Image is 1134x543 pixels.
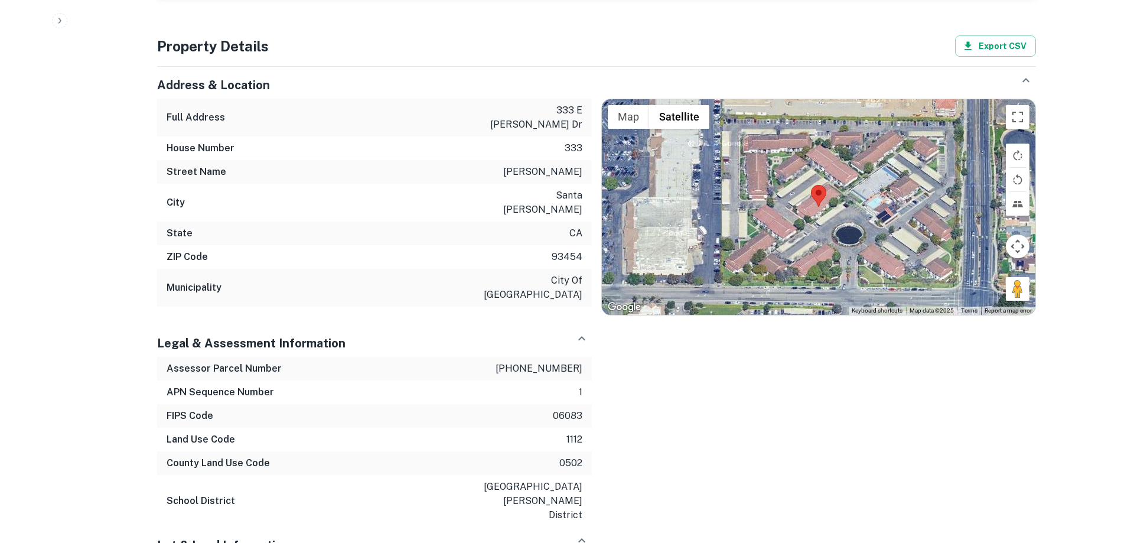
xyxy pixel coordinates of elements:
[961,307,977,314] a: Terms (opens in new tab)
[1006,192,1029,216] button: Tilt map
[503,165,582,179] p: [PERSON_NAME]
[1006,277,1029,301] button: Drag Pegman onto the map to open Street View
[605,300,644,315] img: Google
[1006,235,1029,258] button: Map camera controls
[566,433,582,447] p: 1112
[608,105,649,129] button: Show street map
[167,385,274,399] h6: APN Sequence Number
[553,409,582,423] p: 06083
[476,103,582,132] p: 333 e [PERSON_NAME] dr
[955,35,1036,57] button: Export CSV
[167,409,213,423] h6: FIPS Code
[157,334,346,352] h5: Legal & Assessment Information
[910,307,954,314] span: Map data ©2025
[1075,448,1134,505] iframe: Chat Widget
[167,141,234,155] h6: House Number
[1006,144,1029,167] button: Rotate map clockwise
[157,76,270,94] h5: Address & Location
[167,494,235,508] h6: School District
[569,226,582,240] p: ca
[1006,105,1029,129] button: Toggle fullscreen view
[167,362,282,376] h6: Assessor Parcel Number
[649,105,709,129] button: Show satellite imagery
[167,165,226,179] h6: Street Name
[579,385,582,399] p: 1
[985,307,1032,314] a: Report a map error
[167,226,193,240] h6: State
[476,274,582,302] p: city of [GEOGRAPHIC_DATA]
[559,456,582,470] p: 0502
[565,141,582,155] p: 333
[167,281,221,295] h6: Municipality
[167,433,235,447] h6: Land Use Code
[476,188,582,217] p: santa [PERSON_NAME]
[167,196,185,210] h6: City
[852,307,902,315] button: Keyboard shortcuts
[552,250,582,264] p: 93454
[1006,168,1029,191] button: Rotate map counterclockwise
[605,300,644,315] a: Open this area in Google Maps (opens a new window)
[167,456,270,470] h6: County Land Use Code
[167,110,225,125] h6: Full Address
[476,480,582,522] p: [GEOGRAPHIC_DATA][PERSON_NAME] district
[496,362,582,376] p: [PHONE_NUMBER]
[157,35,269,57] h4: Property Details
[167,250,208,264] h6: ZIP Code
